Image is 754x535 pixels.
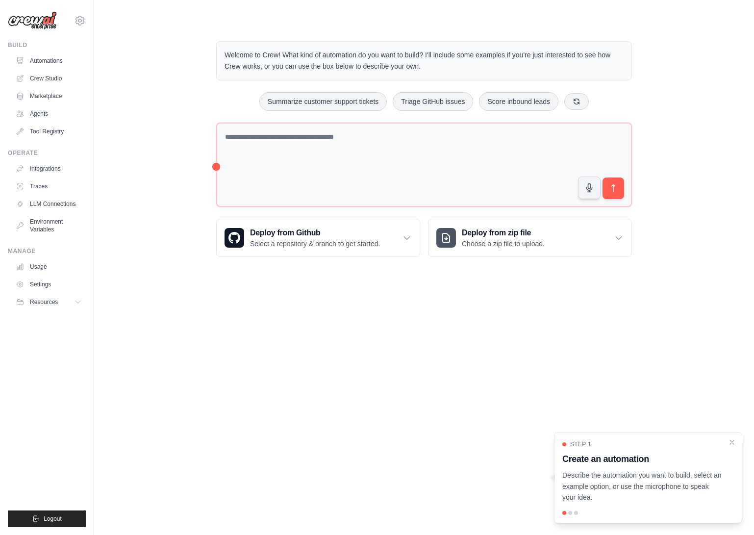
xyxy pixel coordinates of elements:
span: Resources [30,298,58,306]
div: Operate [8,149,86,157]
h3: Create an automation [562,452,722,466]
div: Manage [8,247,86,255]
a: Automations [12,53,86,69]
p: Welcome to Crew! What kind of automation do you want to build? I'll include some examples if you'... [225,50,624,72]
button: Close walkthrough [728,438,736,446]
button: Score inbound leads [479,92,558,111]
a: Settings [12,277,86,292]
a: Environment Variables [12,214,86,237]
h3: Deploy from Github [250,227,380,239]
button: Resources [12,294,86,310]
div: Build [8,41,86,49]
a: Tool Registry [12,124,86,139]
span: Step 1 [570,440,591,448]
img: Logo [8,11,57,30]
span: Logout [44,515,62,523]
a: Integrations [12,161,86,177]
a: Usage [12,259,86,275]
a: Marketplace [12,88,86,104]
a: LLM Connections [12,196,86,212]
p: Select a repository & branch to get started. [250,239,380,249]
a: Traces [12,178,86,194]
h3: Deploy from zip file [462,227,545,239]
button: Triage GitHub issues [393,92,473,111]
a: Agents [12,106,86,122]
button: Summarize customer support tickets [259,92,387,111]
p: Describe the automation you want to build, select an example option, or use the microphone to spe... [562,470,722,503]
a: Crew Studio [12,71,86,86]
button: Logout [8,510,86,527]
p: Choose a zip file to upload. [462,239,545,249]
